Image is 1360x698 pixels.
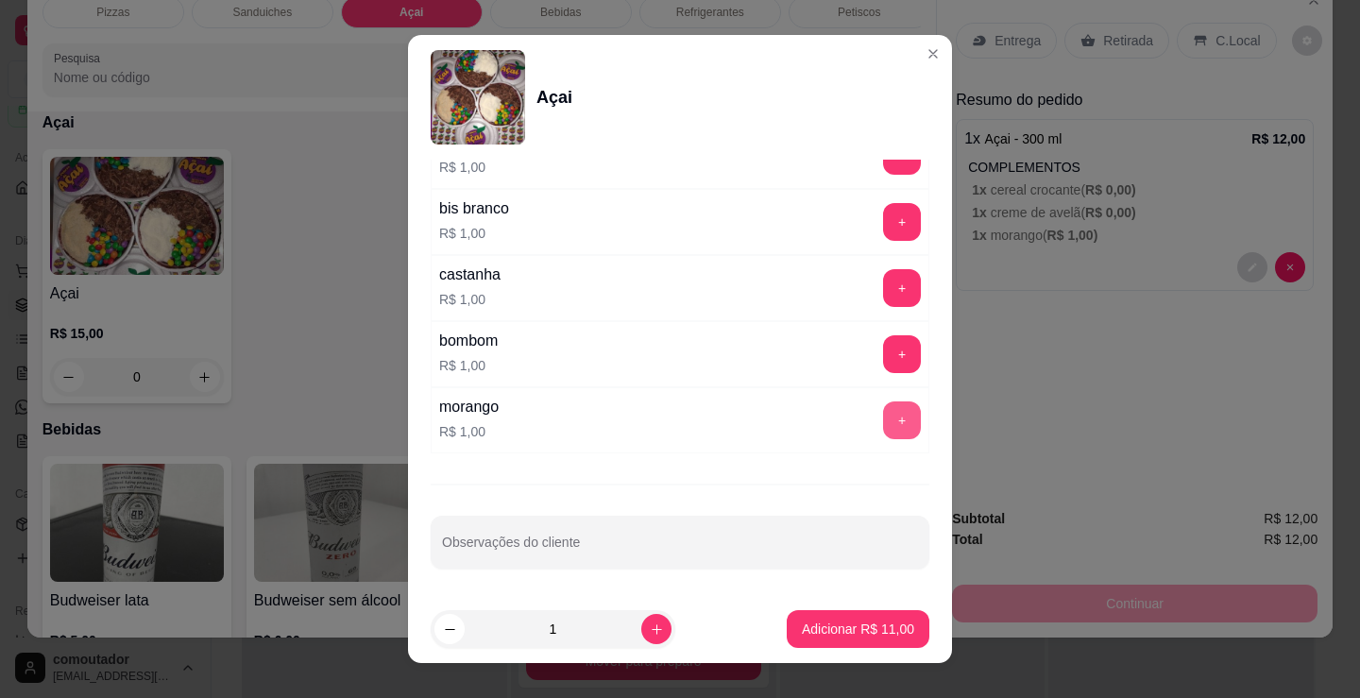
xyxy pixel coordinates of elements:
p: R$ 1,00 [439,422,499,441]
p: R$ 1,00 [439,158,485,177]
button: Close [918,39,948,69]
div: bombom [439,330,498,352]
button: add [883,269,921,307]
button: Adicionar R$ 11,00 [787,610,929,648]
img: product-image [431,50,525,145]
p: R$ 1,00 [439,224,509,243]
button: add [883,203,921,241]
div: castanha [439,264,501,286]
button: add [883,401,921,439]
div: Açai [536,84,572,111]
button: increase-product-quantity [641,614,671,644]
button: add [883,335,921,373]
p: Adicionar R$ 11,00 [802,620,914,638]
input: Observações do cliente [442,540,918,559]
button: decrease-product-quantity [434,614,465,644]
div: morango [439,396,499,418]
p: R$ 1,00 [439,356,498,375]
div: bis branco [439,197,509,220]
p: R$ 1,00 [439,290,501,309]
